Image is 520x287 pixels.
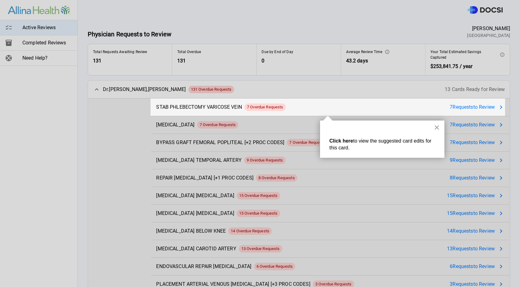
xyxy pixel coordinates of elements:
span: 7 Overdue Requests [244,104,286,110]
button: Close [434,122,440,132]
span: STAB PHLEBECTOMY VARICOSE VEIN [156,103,242,111]
strong: Click here [329,138,353,143]
span: 7 Request s to Review [450,103,495,111]
span: to view the suggested card edits for this card. [329,138,433,150]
